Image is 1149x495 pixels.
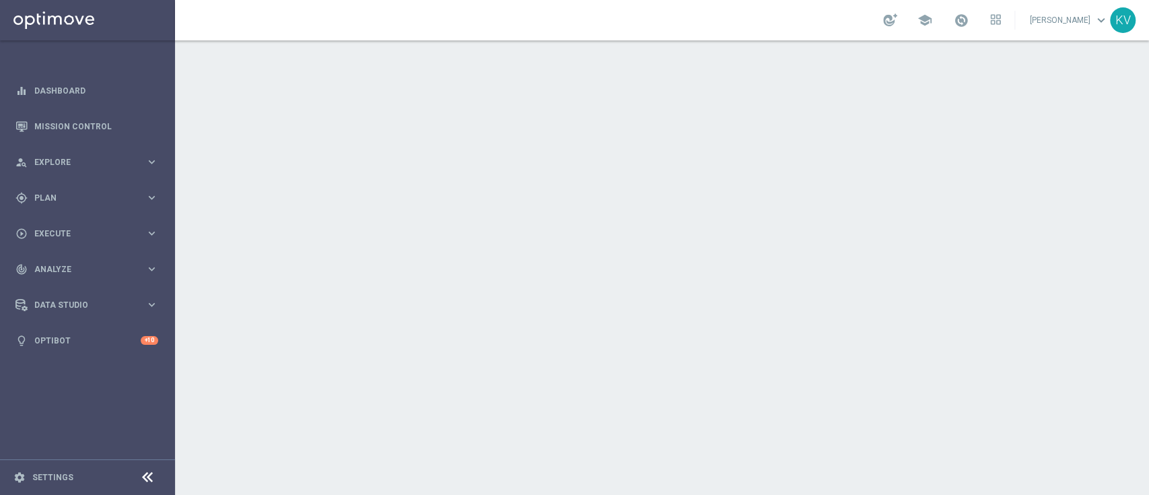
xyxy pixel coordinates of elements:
i: keyboard_arrow_right [145,298,158,311]
button: gps_fixed Plan keyboard_arrow_right [15,193,159,203]
i: play_circle_outline [15,228,28,240]
span: Execute [34,230,145,238]
a: Dashboard [34,73,158,108]
i: lightbulb [15,335,28,347]
a: Settings [32,473,73,482]
i: settings [13,471,26,484]
div: Optibot [15,323,158,358]
a: [PERSON_NAME]keyboard_arrow_down [1029,10,1110,30]
div: Execute [15,228,145,240]
i: equalizer [15,85,28,97]
i: gps_fixed [15,192,28,204]
a: Optibot [34,323,141,358]
span: keyboard_arrow_down [1094,13,1109,28]
div: +10 [141,336,158,345]
button: play_circle_outline Execute keyboard_arrow_right [15,228,159,239]
div: Analyze [15,263,145,275]
span: Data Studio [34,301,145,309]
button: track_changes Analyze keyboard_arrow_right [15,264,159,275]
i: keyboard_arrow_right [145,156,158,168]
button: person_search Explore keyboard_arrow_right [15,157,159,168]
div: Mission Control [15,108,158,144]
span: Plan [34,194,145,202]
span: Analyze [34,265,145,273]
button: equalizer Dashboard [15,86,159,96]
button: Mission Control [15,121,159,132]
i: track_changes [15,263,28,275]
span: Explore [34,158,145,166]
i: keyboard_arrow_right [145,191,158,204]
span: school [917,13,932,28]
button: lightbulb Optibot +10 [15,335,159,346]
a: Mission Control [34,108,158,144]
div: Explore [15,156,145,168]
button: Data Studio keyboard_arrow_right [15,300,159,310]
i: keyboard_arrow_right [145,263,158,275]
div: Dashboard [15,73,158,108]
div: Data Studio [15,299,145,311]
div: Plan [15,192,145,204]
div: KV [1110,7,1136,33]
i: keyboard_arrow_right [145,227,158,240]
i: person_search [15,156,28,168]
